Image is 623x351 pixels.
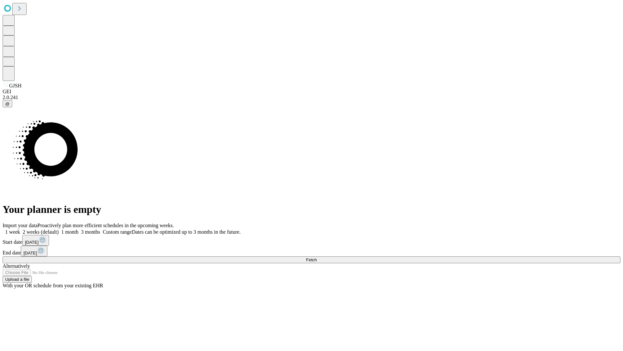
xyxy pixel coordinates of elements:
button: Upload a file [3,276,32,283]
span: Custom range [103,229,132,235]
span: 2 weeks (default) [23,229,59,235]
h1: Your planner is empty [3,203,620,215]
div: End date [3,246,620,256]
span: 1 week [5,229,20,235]
span: @ [5,101,10,106]
button: @ [3,100,12,107]
button: Fetch [3,256,620,263]
span: Import your data [3,223,38,228]
span: 3 months [81,229,100,235]
span: GJSH [9,83,21,88]
span: Proactively plan more efficient schedules in the upcoming weeks. [38,223,174,228]
span: Fetch [306,257,317,262]
span: With your OR schedule from your existing EHR [3,283,103,288]
div: Start date [3,235,620,246]
span: [DATE] [25,240,39,245]
span: [DATE] [23,251,37,255]
div: 2.0.241 [3,95,620,100]
button: [DATE] [22,235,49,246]
span: 1 month [61,229,79,235]
button: [DATE] [21,246,47,256]
span: Alternatively [3,263,30,269]
div: GEI [3,89,620,95]
span: Dates can be optimized up to 3 months in the future. [132,229,240,235]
